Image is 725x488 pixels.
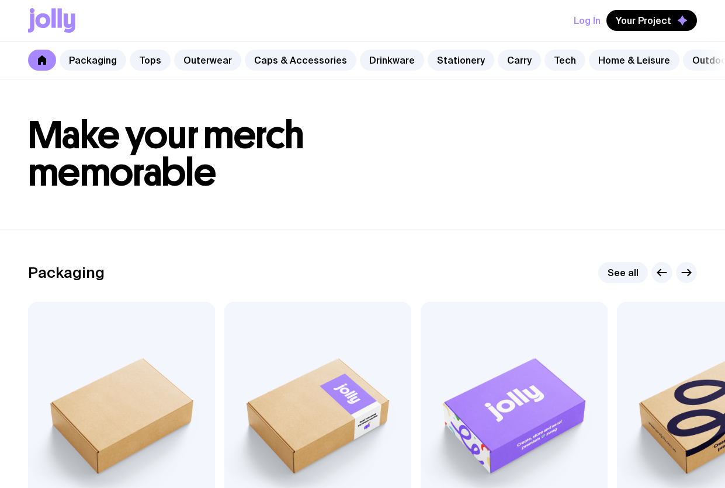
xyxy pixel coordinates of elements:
a: Caps & Accessories [245,50,356,71]
a: Outerwear [174,50,241,71]
a: Tops [130,50,171,71]
a: Drinkware [360,50,424,71]
a: Carry [498,50,541,71]
a: Tech [544,50,585,71]
a: Home & Leisure [589,50,679,71]
a: See all [598,262,648,283]
a: Stationery [428,50,494,71]
button: Your Project [606,10,697,31]
button: Log In [574,10,601,31]
h2: Packaging [28,264,105,281]
span: Your Project [616,15,671,26]
span: Make your merch memorable [28,112,304,196]
a: Packaging [60,50,126,71]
